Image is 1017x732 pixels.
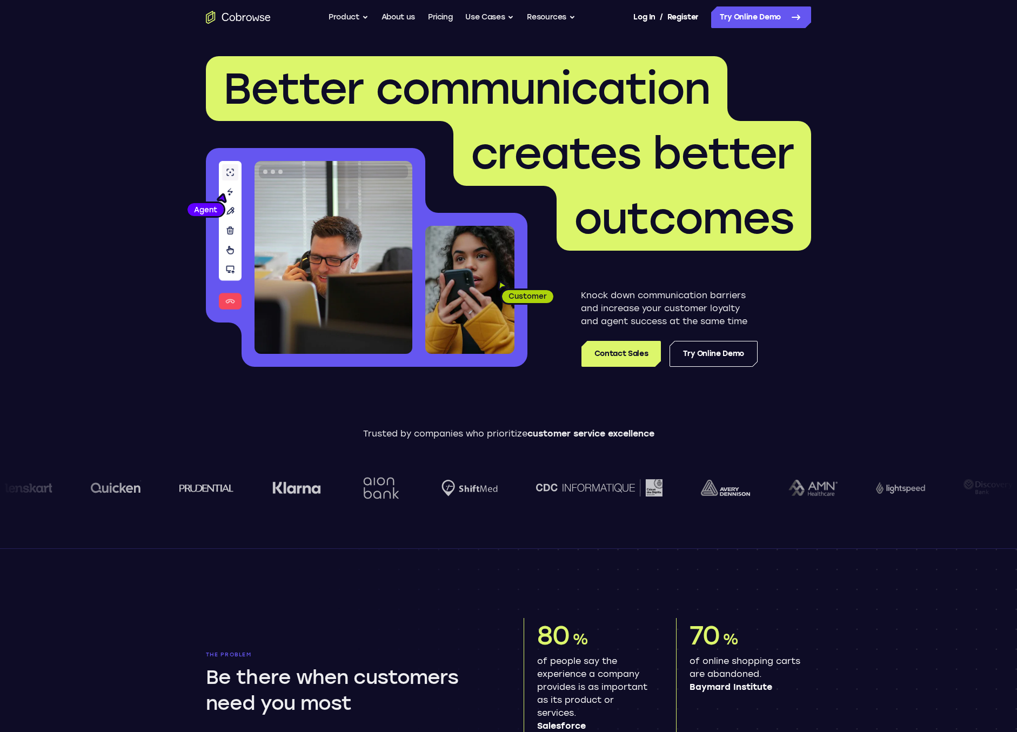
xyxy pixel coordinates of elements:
span: customer service excellence [527,428,654,439]
p: of online shopping carts are abandoned. [690,655,802,694]
a: Log In [633,6,655,28]
a: About us [382,6,415,28]
img: Shiftmed [433,480,490,496]
span: outcomes [574,192,794,244]
span: % [722,630,738,648]
button: Use Cases [465,6,514,28]
p: Knock down communication barriers and increase your customer loyalty and agent success at the sam... [581,289,758,328]
a: Try Online Demo [711,6,811,28]
span: 70 [690,620,720,651]
a: Contact Sales [581,341,661,367]
img: Lightspeed [868,482,917,493]
button: Resources [527,6,576,28]
h2: Be there when customers need you most [206,664,489,716]
span: Baymard Institute [690,681,802,694]
img: Aion Bank [351,466,395,510]
img: A customer holding their phone [425,226,514,354]
button: Product [329,6,369,28]
a: Register [667,6,699,28]
img: avery-dennison [693,480,742,496]
a: Go to the home page [206,11,271,24]
img: Klarna [264,481,313,494]
img: prudential [171,483,226,492]
span: 80 [537,620,570,651]
span: / [660,11,663,24]
span: % [572,630,588,648]
span: Better communication [223,63,710,115]
a: Pricing [428,6,453,28]
a: Try Online Demo [670,341,758,367]
span: creates better [471,127,794,179]
img: A customer support agent talking on the phone [255,161,412,354]
img: AMN Healthcare [780,480,829,496]
p: The problem [206,652,493,658]
img: CDC Informatique [528,479,654,496]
